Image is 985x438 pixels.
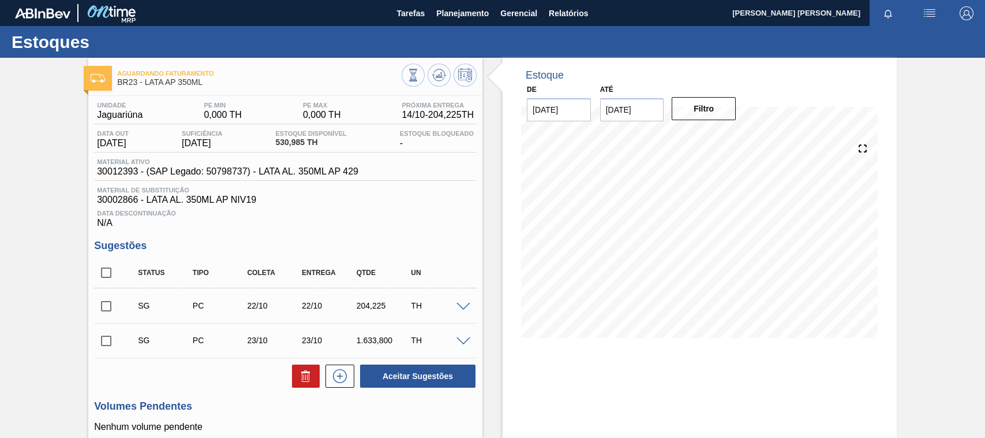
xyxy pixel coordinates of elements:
span: 0,000 TH [303,110,341,120]
span: Planejamento [436,6,489,20]
span: Relatórios [549,6,588,20]
div: Estoque [526,69,564,81]
span: Estoque Bloqueado [400,130,474,137]
div: UN [408,269,468,277]
span: Jaguariúna [97,110,143,120]
div: Entrega [299,269,359,277]
div: Sugestão Criada [135,301,195,310]
div: 1.633,800 [354,336,414,345]
h1: Estoques [12,35,216,49]
div: Sugestão Criada [135,336,195,345]
span: 30002866 - LATA AL. 350ML AP NIV19 [97,195,474,205]
h3: Sugestões [94,240,477,252]
span: Aguardando Faturamento [117,70,402,77]
div: Nova sugestão [320,365,354,388]
div: TH [408,301,468,310]
span: Estoque Disponível [275,130,346,137]
div: 22/10/2025 [244,301,304,310]
label: Até [600,86,613,94]
div: 23/10/2025 [244,336,304,345]
label: De [527,86,537,94]
input: dd/mm/yyyy [527,98,591,121]
div: Status [135,269,195,277]
span: PE MIN [204,102,242,109]
span: 14/10 - 204,225 TH [402,110,474,120]
input: dd/mm/yyyy [600,98,664,121]
span: Próxima Entrega [402,102,474,109]
div: Pedido de Compra [190,336,250,345]
span: Data Descontinuação [97,210,474,217]
div: Pedido de Compra [190,301,250,310]
span: Suficiência [182,130,222,137]
span: Gerencial [500,6,537,20]
p: Nenhum volume pendente [94,422,477,432]
button: Filtro [672,97,736,120]
div: Tipo [190,269,250,277]
span: 530,985 TH [275,138,346,147]
span: [DATE] [97,138,129,149]
img: Logout [960,6,973,20]
div: Qtde [354,269,414,277]
span: PE MAX [303,102,341,109]
button: Visão Geral dos Estoques [402,64,425,87]
div: Excluir Sugestões [286,365,320,388]
img: Ícone [91,74,105,83]
div: 22/10/2025 [299,301,359,310]
button: Aceitar Sugestões [360,365,475,388]
button: Notificações [870,5,907,21]
h3: Volumes Pendentes [94,400,477,413]
span: Unidade [97,102,143,109]
span: Data out [97,130,129,137]
span: Tarefas [396,6,425,20]
div: Coleta [244,269,304,277]
button: Atualizar Gráfico [428,64,451,87]
div: 23/10/2025 [299,336,359,345]
img: userActions [923,6,937,20]
span: [DATE] [182,138,222,149]
div: Aceitar Sugestões [354,363,477,389]
span: 0,000 TH [204,110,242,120]
span: Material de Substituição [97,187,474,194]
span: 30012393 - (SAP Legado: 50798737) - LATA AL. 350ML AP 429 [97,166,358,177]
div: N/A [94,205,477,228]
div: - [397,130,477,149]
img: TNhmsLtSVTkK8tSr43FrP2fwEKptu5GPRR3wAAAABJRU5ErkJggg== [15,8,70,18]
span: Material ativo [97,158,358,165]
div: TH [408,336,468,345]
span: BR23 - LATA AP 350ML [117,78,402,87]
button: Programar Estoque [454,64,477,87]
div: 204,225 [354,301,414,310]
